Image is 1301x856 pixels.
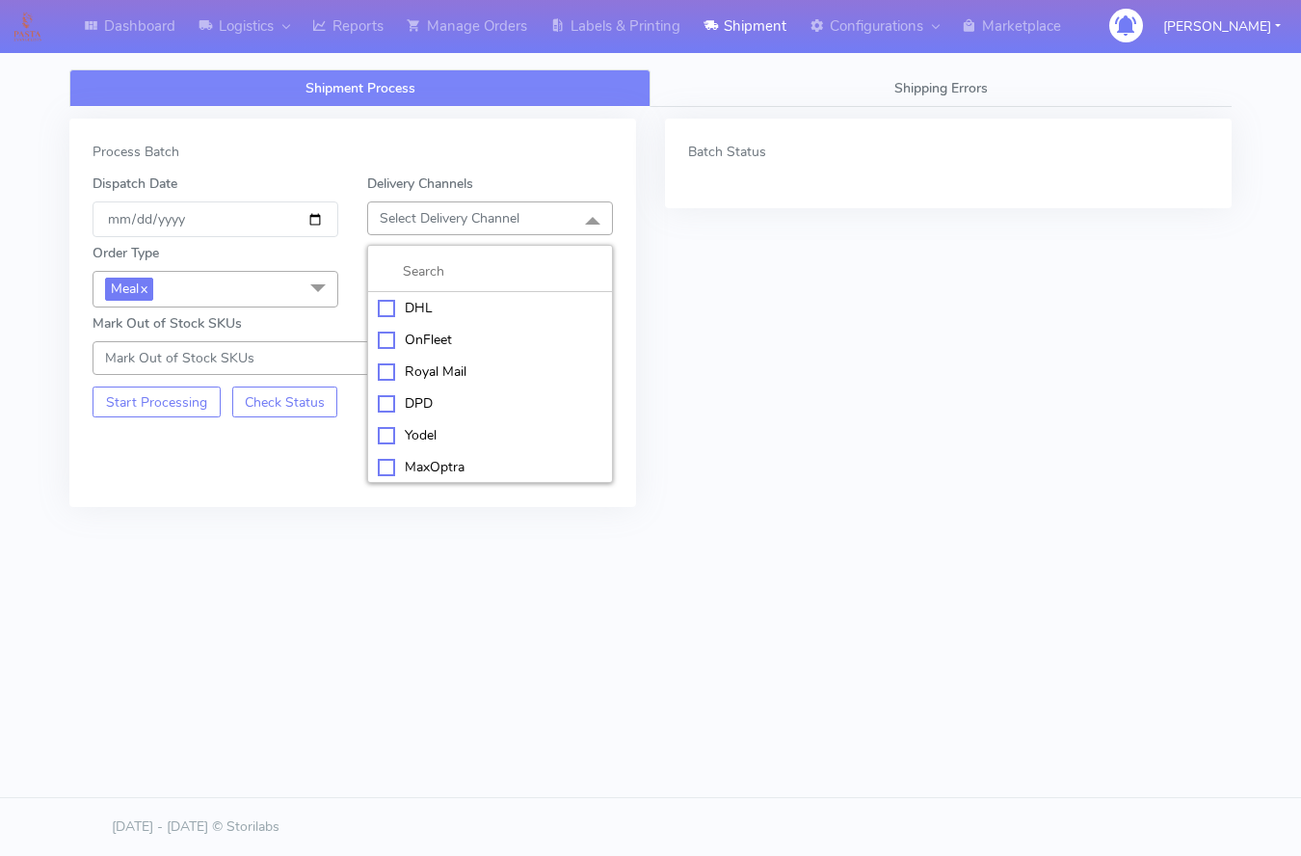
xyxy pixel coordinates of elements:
[378,261,602,281] input: multiselect-search
[139,278,147,298] a: x
[688,142,1208,162] div: Batch Status
[93,174,177,194] label: Dispatch Date
[93,387,221,417] button: Start Processing
[367,243,419,263] label: Box Size
[367,174,473,194] label: Delivery Channels
[378,298,602,318] div: DHL
[380,209,519,227] span: Select Delivery Channel
[378,330,602,350] div: OnFleet
[69,69,1232,107] ul: Tabs
[378,361,602,382] div: Royal Mail
[378,393,602,414] div: DPD
[232,387,338,417] button: Check Status
[378,425,602,445] div: Yodel
[894,79,988,97] span: Shipping Errors
[378,457,602,477] div: MaxOptra
[93,142,613,162] div: Process Batch
[305,79,415,97] span: Shipment Process
[105,278,153,300] span: Meal
[93,243,159,263] label: Order Type
[105,349,254,367] span: Mark Out of Stock SKUs
[93,313,242,334] label: Mark Out of Stock SKUs
[1149,7,1295,46] button: [PERSON_NAME]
